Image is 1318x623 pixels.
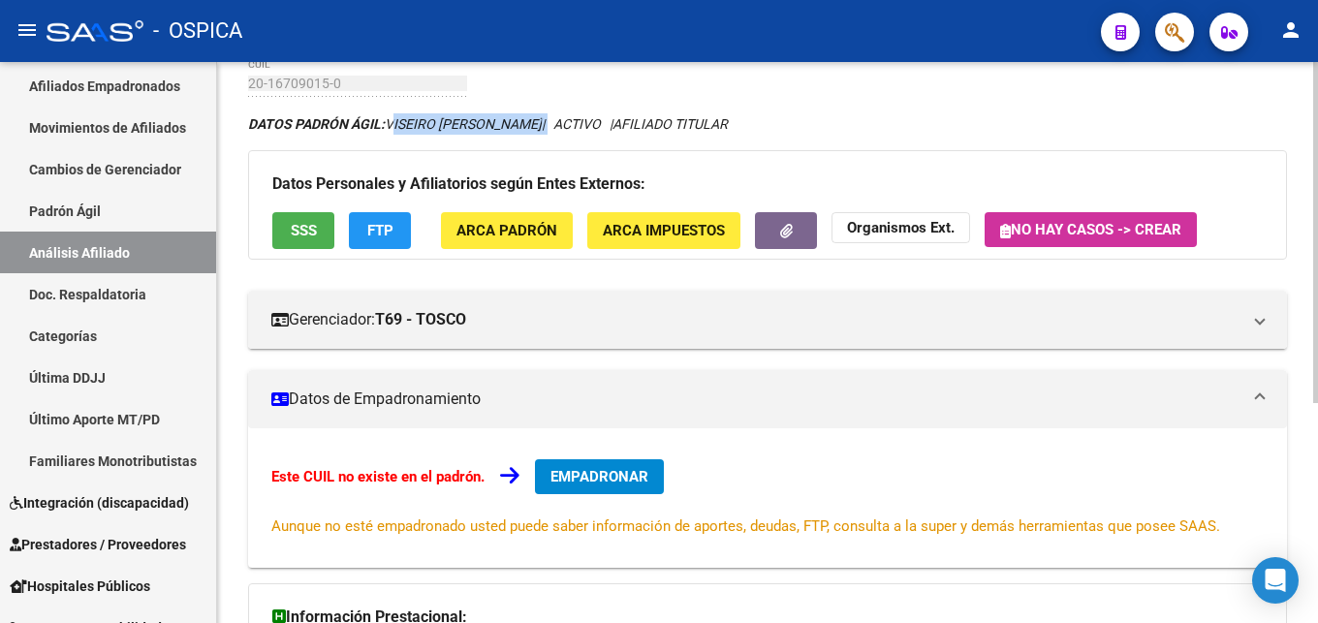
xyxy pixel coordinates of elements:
[612,116,728,132] span: AFILIADO TITULAR
[248,116,728,132] i: | ACTIVO |
[272,171,1263,198] h3: Datos Personales y Afiliatorios según Entes Externos:
[10,576,150,597] span: Hospitales Públicos
[271,468,485,485] strong: Este CUIL no existe en el padrón.
[291,223,317,240] span: SSS
[248,116,542,132] span: VISEIRO [PERSON_NAME]
[375,309,466,330] strong: T69 - TOSCO
[456,223,557,240] span: ARCA Padrón
[1000,221,1181,238] span: No hay casos -> Crear
[271,517,1220,535] span: Aunque no esté empadronado usted puede saber información de aportes, deudas, FTP, consulta a la s...
[1279,18,1302,42] mat-icon: person
[985,212,1197,247] button: No hay casos -> Crear
[832,212,970,242] button: Organismos Ext.
[272,212,334,248] button: SSS
[550,468,648,485] span: EMPADRONAR
[441,212,573,248] button: ARCA Padrón
[248,116,385,132] strong: DATOS PADRÓN ÁGIL:
[603,223,725,240] span: ARCA Impuestos
[10,492,189,514] span: Integración (discapacidad)
[248,291,1287,349] mat-expansion-panel-header: Gerenciador:T69 - TOSCO
[847,220,955,237] strong: Organismos Ext.
[153,10,242,52] span: - OSPICA
[349,212,411,248] button: FTP
[587,212,740,248] button: ARCA Impuestos
[248,428,1287,568] div: Datos de Empadronamiento
[271,389,1240,410] mat-panel-title: Datos de Empadronamiento
[248,370,1287,428] mat-expansion-panel-header: Datos de Empadronamiento
[16,18,39,42] mat-icon: menu
[10,534,186,555] span: Prestadores / Proveedores
[367,223,393,240] span: FTP
[535,459,664,494] button: EMPADRONAR
[271,309,1240,330] mat-panel-title: Gerenciador:
[1252,557,1299,604] div: Open Intercom Messenger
